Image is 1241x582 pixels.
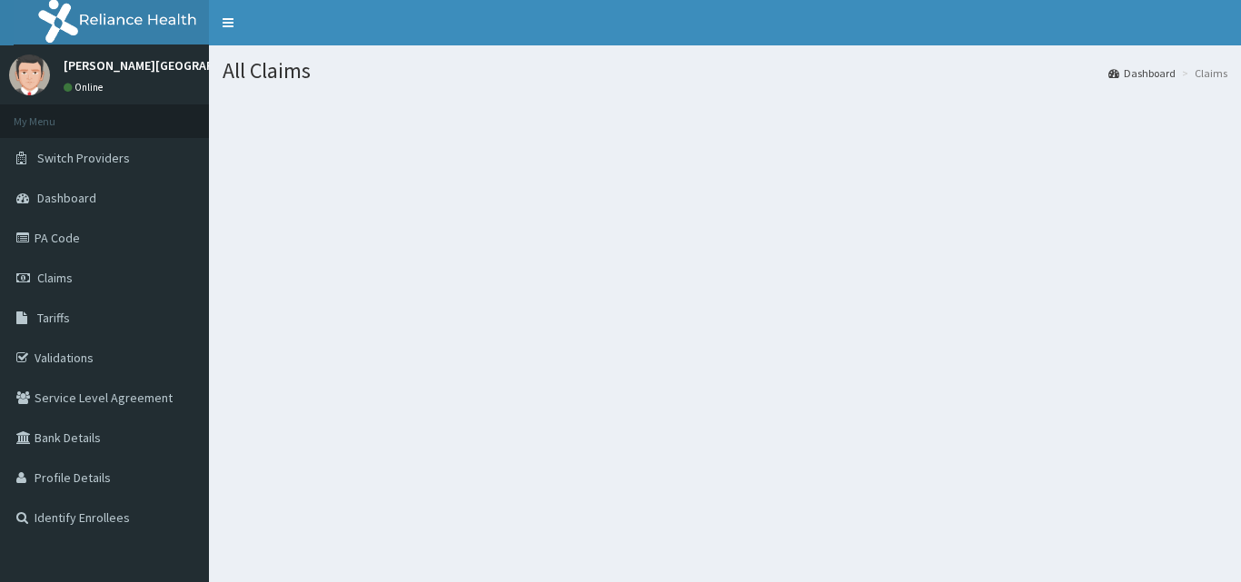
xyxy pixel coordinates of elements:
[37,190,96,206] span: Dashboard
[37,310,70,326] span: Tariffs
[64,81,107,94] a: Online
[223,59,1227,83] h1: All Claims
[37,270,73,286] span: Claims
[9,54,50,95] img: User Image
[64,59,273,72] p: [PERSON_NAME][GEOGRAPHIC_DATA]
[1108,65,1176,81] a: Dashboard
[37,150,130,166] span: Switch Providers
[1177,65,1227,81] li: Claims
